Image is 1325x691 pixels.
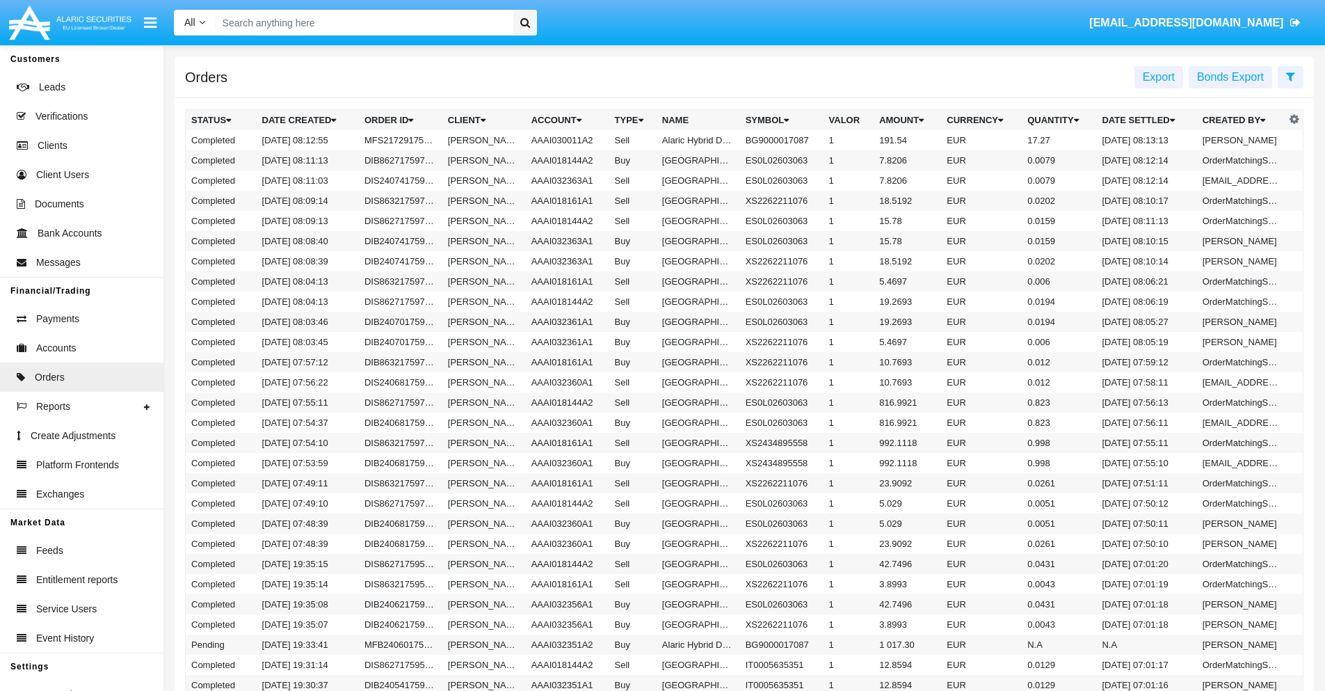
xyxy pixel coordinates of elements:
[609,170,657,191] td: Sell
[874,392,941,413] td: 816.9921
[941,453,1022,473] td: EUR
[1197,170,1286,191] td: [EMAIL_ADDRESS][DOMAIN_NAME]
[1096,251,1196,271] td: [DATE] 08:10:14
[609,130,657,150] td: Sell
[1022,251,1096,271] td: 0.0202
[609,473,657,493] td: Sell
[359,170,442,191] td: DIS240741759738263528
[257,352,359,372] td: [DATE] 07:57:12
[526,493,609,514] td: AAAI018144A2
[1096,453,1196,473] td: [DATE] 07:55:10
[1096,413,1196,433] td: [DATE] 07:56:11
[1197,271,1286,292] td: OrderMatchingService
[824,211,874,231] td: 1
[874,372,941,392] td: 10.7693
[824,110,874,131] th: Valor
[657,453,740,473] td: [GEOGRAPHIC_DATA] - [DATE]
[257,413,359,433] td: [DATE] 07:54:37
[740,352,824,372] td: XS2262211076
[824,251,874,271] td: 1
[740,211,824,231] td: ES0L02603063
[609,251,657,271] td: Buy
[740,312,824,332] td: ES0L02603063
[609,352,657,372] td: Buy
[1096,110,1196,131] th: Date Settled
[257,453,359,473] td: [DATE] 07:53:59
[874,150,941,170] td: 7.8206
[257,292,359,312] td: [DATE] 08:04:13
[359,251,442,271] td: DIB240741759738119282
[36,341,77,356] span: Accounts
[359,110,442,131] th: Order Id
[1022,453,1096,473] td: 0.998
[824,352,874,372] td: 1
[1096,372,1196,392] td: [DATE] 07:58:11
[1022,473,1096,493] td: 0.0261
[186,292,257,312] td: Completed
[359,493,442,514] td: DIS86271759736950052
[526,352,609,372] td: AAAI018161A1
[1022,352,1096,372] td: 0.012
[824,473,874,493] td: 1
[257,271,359,292] td: [DATE] 08:04:13
[359,413,442,433] td: DIB240681759737277165
[1022,433,1096,453] td: 0.998
[1197,392,1286,413] td: OrderMatchingService
[1143,71,1175,83] span: Export
[186,352,257,372] td: Completed
[657,251,740,271] td: [GEOGRAPHIC_DATA] - [DATE]
[442,493,526,514] td: [PERSON_NAME]
[36,312,79,326] span: Payments
[874,231,941,251] td: 15.78
[657,292,740,312] td: [GEOGRAPHIC_DATA] - [DATE]
[1096,130,1196,150] td: [DATE] 08:13:13
[941,352,1022,372] td: EUR
[257,433,359,453] td: [DATE] 07:54:10
[609,211,657,231] td: Sell
[874,473,941,493] td: 23.9092
[941,191,1022,211] td: EUR
[740,473,824,493] td: XS2262211076
[359,332,442,352] td: DIB240701759737825692
[1197,352,1286,372] td: OrderMatchingService
[186,211,257,231] td: Completed
[36,458,119,472] span: Platform Frontends
[257,170,359,191] td: [DATE] 08:11:03
[186,251,257,271] td: Completed
[657,110,740,131] th: Name
[824,150,874,170] td: 1
[941,170,1022,191] td: EUR
[36,168,89,182] span: Client Users
[186,493,257,514] td: Completed
[609,433,657,453] td: Sell
[1022,392,1096,413] td: 0.823
[359,372,442,392] td: DIS240681759737382125
[526,292,609,312] td: AAAI018144A2
[526,312,609,332] td: AAAI032361A1
[824,292,874,312] td: 1
[1022,150,1096,170] td: 0.0079
[824,170,874,191] td: 1
[174,15,216,30] a: All
[824,231,874,251] td: 1
[186,332,257,352] td: Completed
[874,191,941,211] td: 18.5192
[609,191,657,211] td: Sell
[1189,66,1272,88] button: Bonds Export
[1197,211,1286,231] td: OrderMatchingService
[609,372,657,392] td: Sell
[941,271,1022,292] td: EUR
[442,352,526,372] td: [PERSON_NAME]
[35,370,65,385] span: Orders
[1022,170,1096,191] td: 0.0079
[1022,130,1096,150] td: 17.27
[442,231,526,251] td: [PERSON_NAME]
[186,150,257,170] td: Completed
[874,413,941,433] td: 816.9921
[1134,66,1183,88] button: Export
[1197,130,1286,150] td: [PERSON_NAME]
[740,150,824,170] td: ES0L02603063
[1022,413,1096,433] td: 0.823
[824,191,874,211] td: 1
[874,352,941,372] td: 10.7693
